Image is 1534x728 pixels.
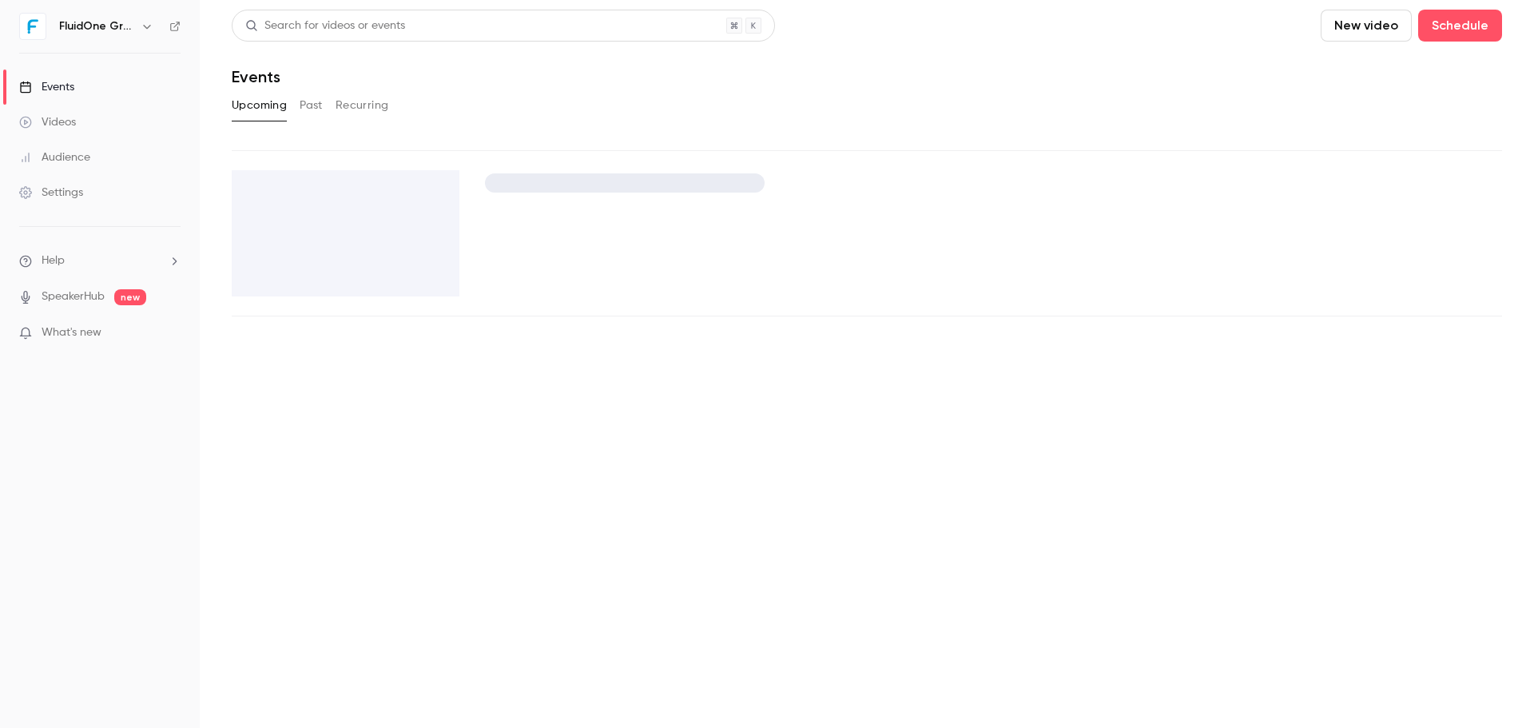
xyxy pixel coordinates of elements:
div: Audience [19,149,90,165]
span: Help [42,253,65,269]
button: Upcoming [232,93,287,118]
a: SpeakerHub [42,288,105,305]
div: Events [19,79,74,95]
button: Past [300,93,323,118]
div: Search for videos or events [245,18,405,34]
span: new [114,289,146,305]
button: Recurring [336,93,389,118]
div: Settings [19,185,83,201]
button: Schedule [1418,10,1502,42]
button: New video [1321,10,1412,42]
div: Videos [19,114,76,130]
span: What's new [42,324,101,341]
h6: FluidOne Group [59,18,134,34]
li: help-dropdown-opener [19,253,181,269]
img: FluidOne Group [20,14,46,39]
h1: Events [232,67,280,86]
